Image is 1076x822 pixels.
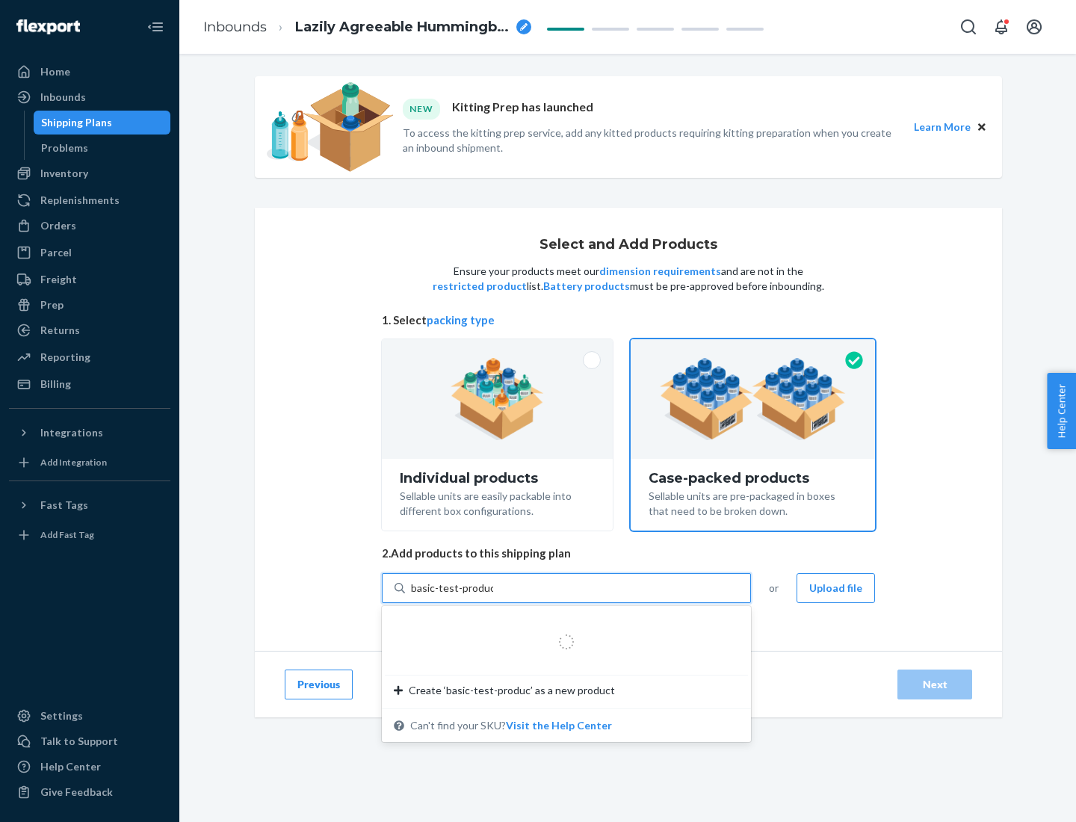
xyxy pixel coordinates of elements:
[914,119,971,135] button: Learn More
[769,581,779,596] span: or
[649,471,857,486] div: Case-packed products
[40,456,107,469] div: Add Integration
[1019,12,1049,42] button: Open account menu
[9,451,170,475] a: Add Integration
[34,111,171,135] a: Shipping Plans
[400,486,595,519] div: Sellable units are easily packable into different box configurations.
[40,297,64,312] div: Prep
[382,312,875,328] span: 1. Select
[9,493,170,517] button: Fast Tags
[9,421,170,445] button: Integrations
[40,193,120,208] div: Replenishments
[40,377,71,392] div: Billing
[9,318,170,342] a: Returns
[40,785,113,800] div: Give Feedback
[382,546,875,561] span: 2. Add products to this shipping plan
[599,264,721,279] button: dimension requirements
[539,238,717,253] h1: Select and Add Products
[140,12,170,42] button: Close Navigation
[9,214,170,238] a: Orders
[506,718,612,733] button: Create ‘basic-test-produc’ as a new productCan't find your SKU?
[543,279,630,294] button: Battery products
[9,523,170,547] a: Add Fast Tag
[40,166,88,181] div: Inventory
[40,272,77,287] div: Freight
[9,188,170,212] a: Replenishments
[40,528,94,541] div: Add Fast Tag
[9,755,170,779] a: Help Center
[897,670,972,699] button: Next
[9,729,170,753] a: Talk to Support
[452,99,593,119] p: Kitting Prep has launched
[409,683,615,698] span: Create ‘basic-test-produc’ as a new product
[649,486,857,519] div: Sellable units are pre-packaged in boxes that need to be broken down.
[9,85,170,109] a: Inbounds
[40,759,101,774] div: Help Center
[9,161,170,185] a: Inventory
[40,708,83,723] div: Settings
[40,350,90,365] div: Reporting
[9,345,170,369] a: Reporting
[1047,373,1076,449] button: Help Center
[411,581,493,596] input: Create ‘basic-test-produc’ as a new productCan't find your SKU?Visit the Help Center
[9,60,170,84] a: Home
[9,372,170,396] a: Billing
[41,140,88,155] div: Problems
[433,279,527,294] button: restricted product
[40,323,80,338] div: Returns
[953,12,983,42] button: Open Search Box
[410,718,612,733] span: Can't find your SKU?
[40,90,86,105] div: Inbounds
[285,670,353,699] button: Previous
[40,734,118,749] div: Talk to Support
[40,498,88,513] div: Fast Tags
[41,115,112,130] div: Shipping Plans
[9,268,170,291] a: Freight
[191,5,543,49] ol: breadcrumbs
[9,293,170,317] a: Prep
[40,425,103,440] div: Integrations
[40,245,72,260] div: Parcel
[451,358,544,440] img: individual-pack.facf35554cb0f1810c75b2bd6df2d64e.png
[797,573,875,603] button: Upload file
[9,241,170,265] a: Parcel
[203,19,267,35] a: Inbounds
[974,119,990,135] button: Close
[400,471,595,486] div: Individual products
[40,218,76,233] div: Orders
[295,18,510,37] span: Lazily Agreeable Hummingbird
[403,99,440,119] div: NEW
[403,126,900,155] p: To access the kitting prep service, add any kitted products requiring kitting preparation when yo...
[427,312,495,328] button: packing type
[40,64,70,79] div: Home
[16,19,80,34] img: Flexport logo
[34,136,171,160] a: Problems
[9,780,170,804] button: Give Feedback
[431,264,826,294] p: Ensure your products meet our and are not in the list. must be pre-approved before inbounding.
[660,358,846,440] img: case-pack.59cecea509d18c883b923b81aeac6d0b.png
[9,704,170,728] a: Settings
[910,677,959,692] div: Next
[986,12,1016,42] button: Open notifications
